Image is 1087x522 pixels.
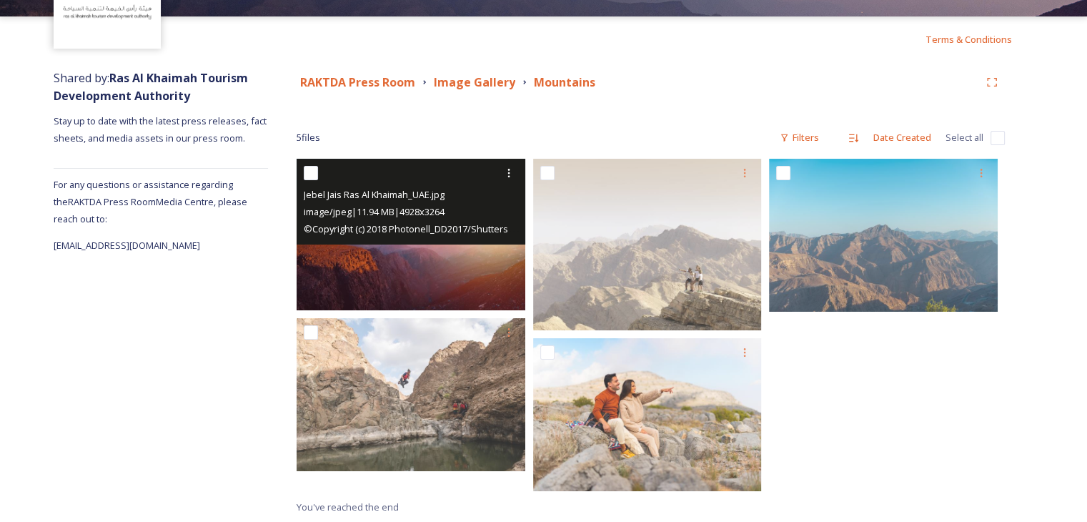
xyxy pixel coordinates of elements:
[534,74,595,90] strong: Mountains
[304,222,648,235] span: © Copyright (c) 2018 Photonell_DD2017/Shutterstock. No use without permission.
[297,131,320,144] span: 5 file s
[434,74,515,90] strong: Image Gallery
[297,501,399,513] span: You've reached the end
[866,124,938,152] div: Date Created
[54,239,200,252] span: [EMAIL_ADDRESS][DOMAIN_NAME]
[300,74,415,90] strong: RAKTDA Press Room
[945,131,983,144] span: Select all
[533,159,762,330] img: RAK Mountain Trekking.jpg
[304,188,445,201] span: Jebel Jais Ras Al Khaimah_UAE.jpg
[304,205,445,218] span: image/jpeg | 11.94 MB | 4928 x 3264
[297,318,525,471] img: Wadi Shawka Ras Al Khaimah UAE.jpg
[54,70,248,104] strong: Ras Al Khaimah Tourism Development Authority
[925,33,1012,46] span: Terms & Conditions
[54,70,248,104] span: Shared by:
[925,31,1033,48] a: Terms & Conditions
[533,338,762,491] img: Couple on Jebel Jais Mountain .jpg
[54,114,269,144] span: Stay up to date with the latest press releases, fact sheets, and media assets in our press room.
[769,159,998,311] img: KM - Jebel Jais-4.jpg
[773,124,826,152] div: Filters
[54,178,247,225] span: For any questions or assistance regarding the RAKTDA Press Room Media Centre, please reach out to:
